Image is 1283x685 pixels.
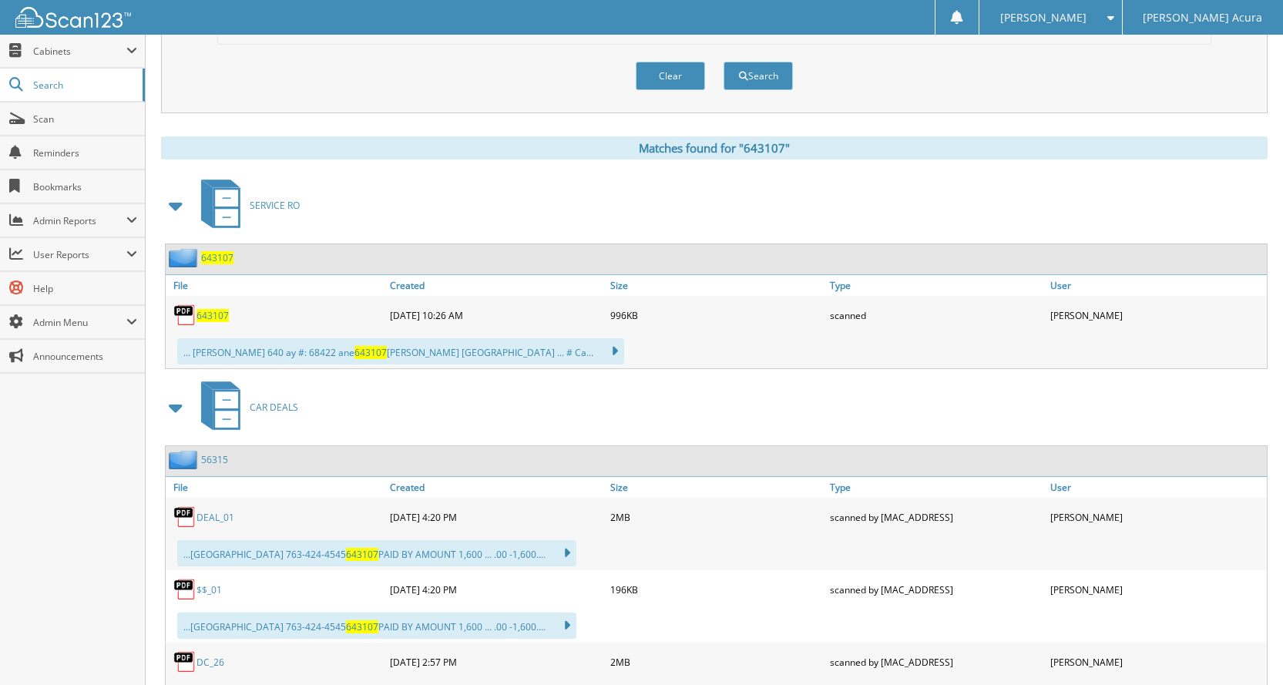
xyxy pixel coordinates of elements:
[1206,611,1283,685] iframe: Chat Widget
[33,79,135,92] span: Search
[169,248,201,267] img: folder2.png
[177,338,624,364] div: ... [PERSON_NAME] 640 ay #: 68422 ane [PERSON_NAME] [GEOGRAPHIC_DATA] ... # Ca...
[169,450,201,469] img: folder2.png
[192,175,300,236] a: SERVICE RO
[386,574,606,605] div: [DATE] 4:20 PM
[386,502,606,532] div: [DATE] 4:20 PM
[386,275,606,296] a: Created
[201,453,228,466] a: 56315
[386,646,606,677] div: [DATE] 2:57 PM
[346,620,378,633] span: 643107
[196,511,234,524] a: DEAL_01
[250,199,300,212] span: SERVICE RO
[33,180,137,193] span: Bookmarks
[826,646,1046,677] div: scanned by [MAC_ADDRESS]
[1046,300,1267,331] div: [PERSON_NAME]
[33,350,137,363] span: Announcements
[606,646,827,677] div: 2MB
[1046,502,1267,532] div: [PERSON_NAME]
[1046,574,1267,605] div: [PERSON_NAME]
[196,583,222,596] a: $$_01
[196,309,229,322] a: 643107
[606,477,827,498] a: Size
[1046,477,1267,498] a: User
[177,613,576,639] div: ...[GEOGRAPHIC_DATA] 763-424-4545 PAID BY AMOUNT 1,600 ... .00 -1,600....
[1000,13,1087,22] span: [PERSON_NAME]
[606,300,827,331] div: 996KB
[33,248,126,261] span: User Reports
[386,300,606,331] div: [DATE] 10:26 AM
[724,62,793,90] button: Search
[173,650,196,673] img: PDF.png
[606,275,827,296] a: Size
[386,477,606,498] a: Created
[606,574,827,605] div: 196KB
[166,477,386,498] a: File
[1046,646,1267,677] div: [PERSON_NAME]
[826,275,1046,296] a: Type
[173,304,196,327] img: PDF.png
[826,574,1046,605] div: scanned by [MAC_ADDRESS]
[636,62,705,90] button: Clear
[33,214,126,227] span: Admin Reports
[606,502,827,532] div: 2MB
[173,578,196,601] img: PDF.png
[1046,275,1267,296] a: User
[33,45,126,58] span: Cabinets
[826,502,1046,532] div: scanned by [MAC_ADDRESS]
[33,146,137,159] span: Reminders
[346,548,378,561] span: 643107
[173,505,196,529] img: PDF.png
[192,377,298,438] a: CAR DEALS
[196,656,224,669] a: DC_26
[826,300,1046,331] div: scanned
[33,316,126,329] span: Admin Menu
[826,477,1046,498] a: Type
[33,282,137,295] span: Help
[201,251,233,264] a: 643107
[161,136,1268,159] div: Matches found for "643107"
[250,401,298,414] span: CAR DEALS
[354,346,387,359] span: 643107
[177,540,576,566] div: ...[GEOGRAPHIC_DATA] 763-424-4545 PAID BY AMOUNT 1,600 ... .00 -1,600....
[166,275,386,296] a: File
[33,112,137,126] span: Scan
[1143,13,1262,22] span: [PERSON_NAME] Acura
[15,7,131,28] img: scan123-logo-white.svg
